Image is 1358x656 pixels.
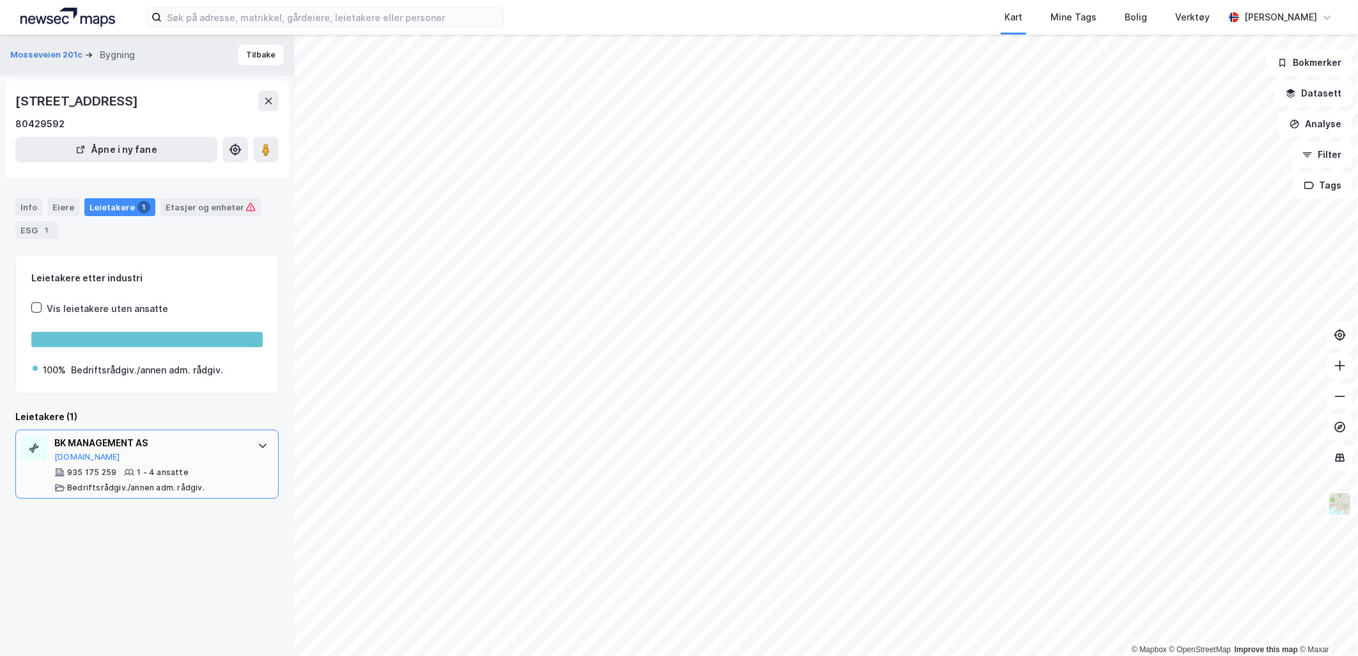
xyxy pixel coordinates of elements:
div: Bolig [1125,10,1147,25]
button: Analyse [1279,111,1353,137]
button: Filter [1292,142,1353,168]
button: Bokmerker [1267,50,1353,75]
div: Kart [1004,10,1022,25]
img: Z [1328,492,1352,516]
button: Åpne i ny fane [15,137,217,162]
div: Bygning [100,47,135,63]
button: [DOMAIN_NAME] [54,452,120,462]
iframe: Chat Widget [1294,595,1358,656]
div: Vis leietakere uten ansatte [47,301,168,316]
img: logo.a4113a55bc3d86da70a041830d287a7e.svg [20,8,115,27]
div: Leietakere (1) [15,409,279,425]
div: 1 - 4 ansatte [137,467,189,478]
div: 80429592 [15,116,65,132]
div: Info [15,198,42,216]
div: ESG [15,221,58,239]
div: 100% [43,363,66,378]
div: [STREET_ADDRESS] [15,91,141,111]
div: Bedriftsrådgiv./annen adm. rådgiv. [71,363,223,378]
div: Eiere [47,198,79,216]
a: OpenStreetMap [1169,645,1231,654]
div: Leietakere [84,198,155,216]
div: Etasjer og enheter [166,201,256,213]
button: Mosseveien 201c [10,49,85,61]
div: 1 [40,224,53,237]
div: 1 [137,201,150,214]
div: [PERSON_NAME] [1244,10,1317,25]
div: BK MANAGEMENT AS [54,435,245,451]
div: Mine Tags [1050,10,1097,25]
div: Leietakere etter industri [31,270,263,286]
div: 935 175 259 [67,467,116,478]
button: Tilbake [238,45,284,65]
button: Datasett [1275,81,1353,106]
div: Verktøy [1175,10,1210,25]
button: Tags [1293,173,1353,198]
div: Bedriftsrådgiv./annen adm. rådgiv. [67,483,205,493]
a: Mapbox [1132,645,1167,654]
input: Søk på adresse, matrikkel, gårdeiere, leietakere eller personer [162,8,503,27]
a: Improve this map [1235,645,1298,654]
